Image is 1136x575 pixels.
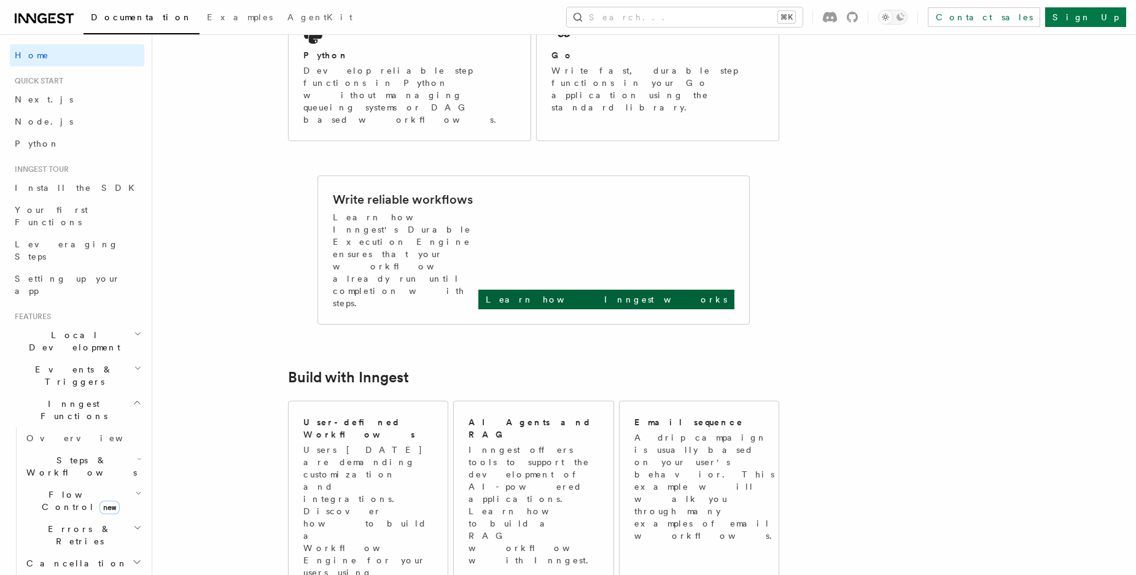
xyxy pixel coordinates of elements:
a: PythonDevelop reliable step functions in Python without managing queueing systems or DAG based wo... [288,7,531,141]
button: Events & Triggers [10,358,144,393]
span: Install the SDK [15,183,142,193]
span: Home [15,49,49,61]
a: Home [10,44,144,66]
span: Overview [26,433,153,443]
span: Quick start [10,76,63,86]
span: Errors & Retries [21,523,133,547]
span: Inngest Functions [10,398,133,422]
h2: Python [303,49,349,61]
button: Inngest Functions [10,393,144,427]
a: Node.js [10,110,144,133]
a: Build with Inngest [288,369,409,386]
span: Local Development [10,329,134,353]
button: Steps & Workflows [21,449,144,484]
a: Contact sales [928,7,1040,27]
a: Documentation [84,4,200,34]
span: Leveraging Steps [15,239,119,261]
span: Node.js [15,117,73,126]
p: Learn how Inngest works [486,293,727,306]
button: Local Development [10,324,144,358]
span: Features [10,312,51,322]
a: Overview [21,427,144,449]
button: Toggle dark mode [878,10,908,25]
a: Python [10,133,144,155]
a: Your first Functions [10,199,144,233]
h2: Write reliable workflows [333,191,473,208]
a: Sign Up [1045,7,1126,27]
span: Cancellation [21,557,128,569]
span: Setting up your app [15,274,120,296]
a: Setting up your app [10,268,144,302]
span: Inngest tour [10,164,69,174]
span: Next.js [15,95,73,104]
a: AgentKit [280,4,360,33]
a: Install the SDK [10,177,144,199]
h2: AI Agents and RAG [469,416,600,441]
span: Python [15,139,60,149]
span: Steps & Workflows [21,454,137,479]
a: Next.js [10,88,144,110]
button: Cancellation [21,552,144,574]
p: Inngest offers tools to support the development of AI-powered applications. Learn how to build a ... [469,444,600,566]
span: Flow Control [21,488,135,513]
a: Learn how Inngest works [478,290,734,309]
h2: Email sequence [634,416,744,428]
p: Learn how Inngest's Durable Execution Engine ensures that your workflow already run until complet... [333,211,478,309]
h2: Go [551,49,574,61]
p: Write fast, durable step functions in your Go application using the standard library. [551,64,764,114]
span: Examples [207,12,273,22]
kbd: ⌘K [778,11,795,23]
span: Documentation [91,12,192,22]
span: Your first Functions [15,205,88,227]
a: Examples [200,4,280,33]
a: GoWrite fast, durable step functions in your Go application using the standard library. [536,7,779,141]
p: A drip campaign is usually based on your user's behavior. This example will walk you through many... [634,431,779,542]
a: Leveraging Steps [10,233,144,268]
span: new [99,501,120,514]
button: Flow Controlnew [21,484,144,518]
span: Events & Triggers [10,363,134,388]
h2: User-defined Workflows [303,416,433,441]
span: AgentKit [287,12,352,22]
button: Search...⌘K [567,7,803,27]
p: Develop reliable step functions in Python without managing queueing systems or DAG based workflows. [303,64,516,126]
button: Errors & Retries [21,518,144,552]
